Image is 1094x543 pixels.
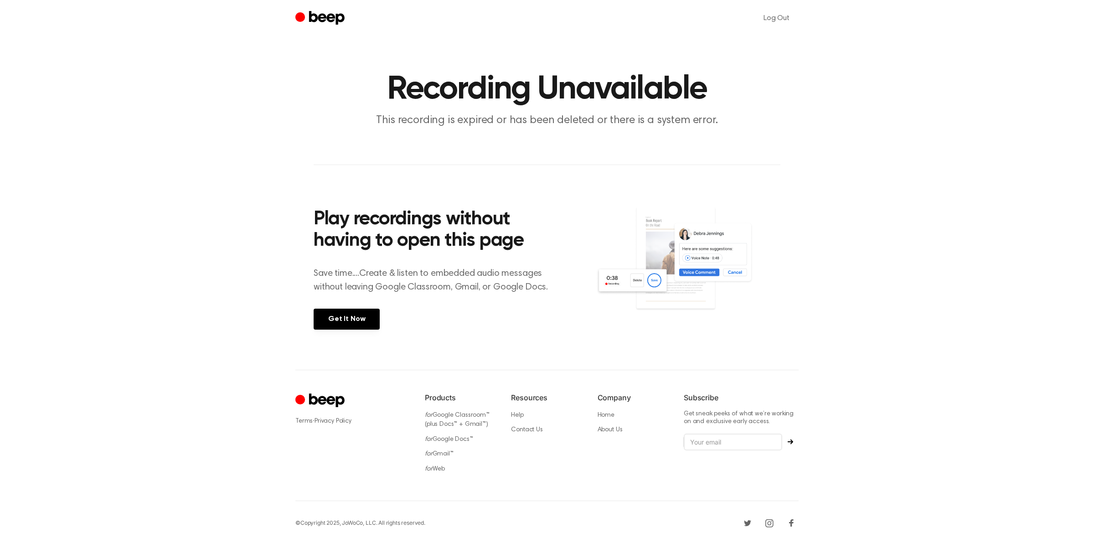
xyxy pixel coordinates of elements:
[425,436,433,443] i: for
[684,410,799,426] p: Get sneak peeks of what we’re working on and exclusive early access.
[425,392,496,403] h6: Products
[425,436,473,443] a: forGoogle Docs™
[425,451,454,457] a: forGmail™
[784,516,799,530] a: Facebook
[314,309,380,330] a: Get It Now
[295,416,410,426] div: ·
[598,392,669,403] h6: Company
[425,451,433,457] i: for
[782,439,799,445] button: Subscribe
[684,392,799,403] h6: Subscribe
[754,7,799,29] a: Log Out
[295,519,425,527] div: © Copyright 2025, JoWoCo, LLC. All rights reserved.
[295,418,313,424] a: Terms
[684,434,782,451] input: Your email
[511,392,583,403] h6: Resources
[314,209,559,252] h2: Play recordings without having to open this page
[425,412,490,428] a: forGoogle Classroom™ (plus Docs™ + Gmail™)
[295,392,347,410] a: Cruip
[511,412,523,419] a: Help
[425,466,433,472] i: for
[372,113,722,128] p: This recording is expired or has been deleted or there is a system error.
[425,412,433,419] i: for
[596,206,780,329] img: Voice Comments on Docs and Recording Widget
[762,516,777,530] a: Instagram
[740,516,755,530] a: Twitter
[598,427,623,433] a: About Us
[425,466,445,472] a: forWeb
[314,73,780,106] h1: Recording Unavailable
[511,427,542,433] a: Contact Us
[315,418,351,424] a: Privacy Policy
[314,267,559,294] p: Save time....Create & listen to embedded audio messages without leaving Google Classroom, Gmail, ...
[598,412,614,419] a: Home
[295,10,347,27] a: Beep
